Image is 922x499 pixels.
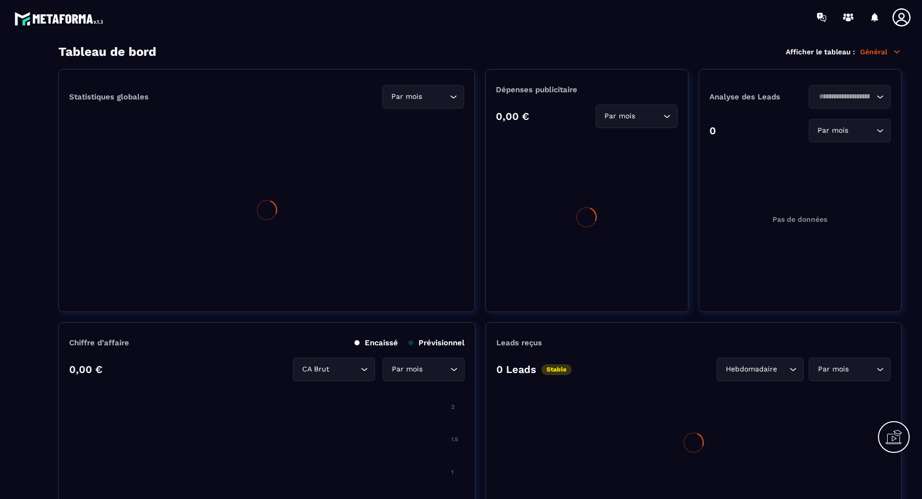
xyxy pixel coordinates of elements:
[424,91,447,102] input: Search for option
[717,358,804,381] div: Search for option
[496,110,529,122] p: 0,00 €
[786,48,855,56] p: Afficher le tableau :
[389,91,424,102] span: Par mois
[709,92,800,101] p: Analyse des Leads
[451,469,453,475] tspan: 1
[496,363,536,376] p: 0 Leads
[851,364,874,375] input: Search for option
[809,358,891,381] div: Search for option
[860,47,902,56] p: Général
[809,119,891,142] div: Search for option
[496,338,542,347] p: Leads reçus
[58,45,156,59] h3: Tableau de bord
[496,85,677,94] p: Dépenses publicitaire
[425,364,448,375] input: Search for option
[69,363,102,376] p: 0,00 €
[723,364,779,375] span: Hebdomadaire
[541,364,572,375] p: Stable
[300,364,331,375] span: CA Brut
[809,85,891,109] div: Search for option
[69,338,129,347] p: Chiffre d’affaire
[851,125,874,136] input: Search for option
[382,85,464,109] div: Search for option
[293,358,375,381] div: Search for option
[331,364,358,375] input: Search for option
[389,364,425,375] span: Par mois
[815,125,851,136] span: Par mois
[815,364,851,375] span: Par mois
[638,111,661,122] input: Search for option
[596,105,678,128] div: Search for option
[602,111,638,122] span: Par mois
[779,364,787,375] input: Search for option
[772,215,827,223] p: Pas de données
[408,338,465,347] p: Prévisionnel
[354,338,398,347] p: Encaissé
[709,124,716,137] p: 0
[69,92,149,101] p: Statistiques globales
[815,91,874,102] input: Search for option
[383,358,465,381] div: Search for option
[451,404,454,410] tspan: 2
[451,436,458,443] tspan: 1.5
[14,9,107,28] img: logo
